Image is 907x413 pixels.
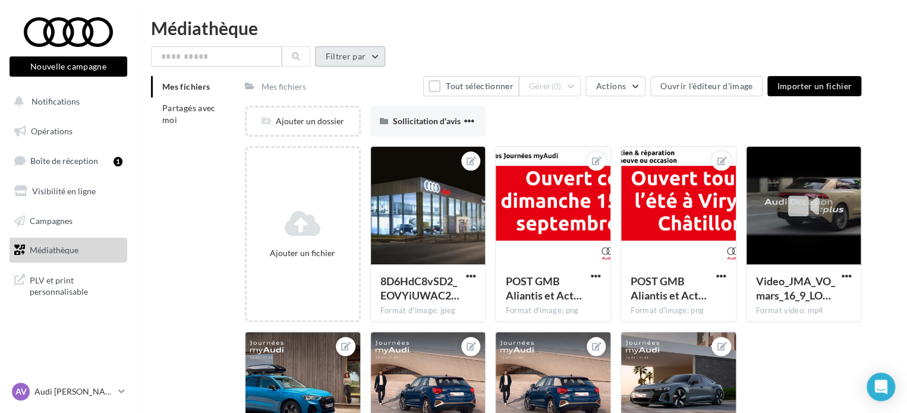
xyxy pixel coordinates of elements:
[151,19,893,37] div: Médiathèque
[650,76,763,96] button: Ouvrir l'éditeur d'image
[756,275,835,302] span: Video_JMA_VO_mars_16_9_LOM2
[7,119,130,144] a: Opérations
[15,386,27,398] span: AV
[756,305,852,316] div: Format video: mp4
[251,247,354,259] div: Ajouter un fichier
[423,76,518,96] button: Tout sélectionner
[30,156,98,166] span: Boîte de réception
[552,81,562,91] span: (0)
[162,103,216,125] span: Partagés avec moi
[10,56,127,77] button: Nouvelle campagne
[247,115,359,127] div: Ajouter un dossier
[867,373,895,401] div: Open Intercom Messenger
[7,238,130,263] a: Médiathèque
[631,305,726,316] div: Format d'image: png
[7,89,125,114] button: Notifications
[505,275,581,302] span: POST GMB Aliantis et Actena (18)
[380,305,476,316] div: Format d'image: jpeg
[10,380,127,403] a: AV Audi [PERSON_NAME]
[519,76,581,96] button: Gérer(0)
[262,81,306,93] div: Mes fichiers
[32,186,96,196] span: Visibilité en ligne
[30,272,122,298] span: PLV et print personnalisable
[393,116,461,126] span: Sollicitation d'avis
[315,46,385,67] button: Filtrer par
[30,215,73,225] span: Campagnes
[34,386,114,398] p: Audi [PERSON_NAME]
[32,96,80,106] span: Notifications
[31,126,73,136] span: Opérations
[7,148,130,174] a: Boîte de réception1
[767,76,861,96] button: Importer un fichier
[30,245,78,255] span: Médiathèque
[380,275,459,302] span: 8D6HdC8vSD2_EOVYiUWAC2PBSoVPX_YEKqMoKILq0h_Axp0DFli9i1qdo5cQZoHtytBa92QjlUcxL83-xw=s0
[777,81,852,91] span: Importer un fichier
[505,305,601,316] div: Format d'image: png
[7,209,130,234] a: Campagnes
[114,157,122,166] div: 1
[631,275,707,302] span: POST GMB Aliantis et Actena (17)
[7,179,130,204] a: Visibilité en ligne
[596,81,625,91] span: Actions
[7,267,130,302] a: PLV et print personnalisable
[162,81,210,92] span: Mes fichiers
[585,76,645,96] button: Actions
